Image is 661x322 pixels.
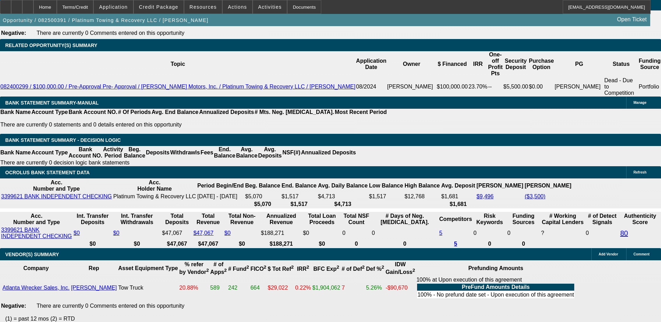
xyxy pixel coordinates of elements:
[261,213,302,226] th: Annualized Revenue
[614,14,650,25] a: Open Ticket
[179,261,209,275] b: % refer by Vendor
[253,0,287,14] button: Activities
[281,193,317,200] td: $1,517
[134,0,184,14] button: Credit Package
[468,51,487,77] th: IRR
[37,30,184,36] span: There are currently 0 Comments entered on this opportunity
[356,77,387,97] td: 08/2024
[362,264,364,270] sup: 2
[261,240,302,247] th: $188,271
[366,276,385,299] td: 5.26%
[245,193,280,200] td: $5,070
[224,240,260,247] th: $0
[118,265,178,271] b: Asset Equipment Type
[206,268,209,273] sup: 2
[454,241,457,247] a: 5
[441,193,475,200] td: $1,681
[342,227,371,240] td: 0
[473,240,506,247] th: 0
[507,227,540,240] td: 0
[268,266,294,272] b: $ Tot Ref
[282,146,301,159] th: NSF(#)
[476,193,493,199] a: $9,496
[554,51,604,77] th: PG
[210,261,226,275] b: # of Apps
[170,146,200,159] th: Withdrawls
[441,201,475,208] th: $1,681
[2,285,70,291] a: Atlanta Wrecker Sales, Inc.
[541,230,544,236] span: Refresh to pull Number of Working Capital Lenders
[371,227,438,240] td: 0
[436,51,468,77] th: $ Financed
[369,193,403,200] td: $1,517
[387,77,437,97] td: [PERSON_NAME]
[387,51,437,77] th: Owner
[31,109,68,116] th: Account Type
[251,266,267,272] b: FICO
[638,51,661,77] th: Funding Source
[417,291,574,298] td: 100% - No prefund date set - Upon execution of this agreement
[228,4,247,10] span: Actions
[585,227,619,240] td: 0
[179,276,209,299] td: 20.88%
[5,316,661,322] p: (1) = past 12 mos (2) = RTD
[620,213,660,226] th: Authenticity Score
[529,77,554,97] td: $0.00
[302,227,341,240] td: $0
[267,276,294,299] td: $29,022
[599,252,618,256] span: Add Vendor
[439,213,472,226] th: Competitors
[113,240,161,247] th: $0
[89,265,99,271] b: Rep
[228,276,249,299] td: 242
[210,276,227,299] td: 589
[441,179,475,192] th: Avg. Deposit
[604,51,638,77] th: Status
[318,201,368,208] th: $4,713
[476,179,523,192] th: [PERSON_NAME]
[341,266,364,272] b: # of Def
[246,264,249,270] sup: 2
[113,213,161,226] th: Int. Transfer Withdrawals
[23,265,49,271] b: Company
[73,240,112,247] th: $0
[371,213,438,226] th: # Days of Neg. [MEDICAL_DATA].
[337,264,339,270] sup: 2
[638,77,661,97] td: Portfolio
[146,146,170,159] th: Deposits
[295,276,311,299] td: 0.22%
[99,4,128,10] span: Application
[382,264,384,270] sup: 2
[224,213,260,226] th: Total Non-Revenue
[151,109,199,116] th: Avg. End Balance
[0,122,387,128] p: There are currently 0 statements and 0 details entered on this opportunity
[413,268,415,273] sup: 2
[73,213,112,226] th: Int. Transfer Deposits
[416,277,575,299] div: 100% at Upon execution of this agreement
[5,170,90,175] span: OCROLUS BANK STATEMENT DATA
[404,193,440,200] td: $12,768
[312,276,340,299] td: $1,904,062
[224,268,226,273] sup: 2
[1,179,112,192] th: Acc. Number and Type
[123,146,145,159] th: Beg. Balance
[281,201,317,208] th: $1,517
[335,109,387,116] th: Most Recent Period
[468,77,487,97] td: 23.70%
[1,193,112,199] a: 3399621 BANK INDEPENDENT CHECKING
[585,213,619,226] th: # of Detect Signals
[236,146,258,159] th: Avg. Balance
[199,109,254,116] th: Annualized Deposits
[342,213,371,226] th: Sum of the Total NSF Count and Total Overdraft Fee Count from Ocrolus
[200,146,214,159] th: Fees
[254,109,335,116] th: # Mts. Neg. [MEDICAL_DATA].
[633,101,646,105] span: Manage
[258,146,282,159] th: Avg. Deposits
[250,276,267,299] td: 664
[113,179,196,192] th: Acc. Holder Name
[302,240,341,247] th: $0
[541,213,585,226] th: # Working Capital Lenders
[473,227,506,240] td: 0
[291,264,294,270] sup: 2
[68,109,118,116] th: Bank Account NO.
